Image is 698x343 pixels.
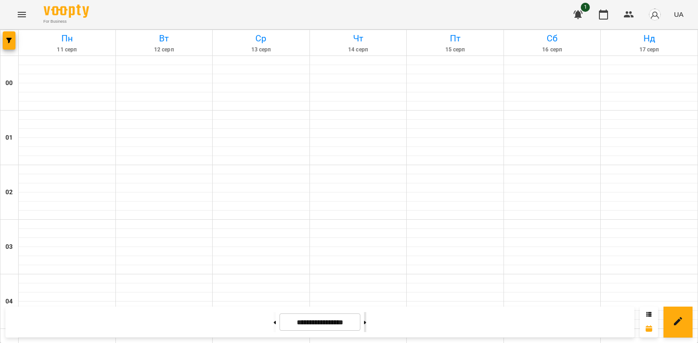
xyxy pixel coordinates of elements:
[117,31,211,45] h6: Вт
[408,45,502,54] h6: 15 серп
[5,242,13,252] h6: 03
[5,187,13,197] h6: 02
[648,8,661,21] img: avatar_s.png
[44,5,89,18] img: Voopty Logo
[5,78,13,88] h6: 00
[117,45,211,54] h6: 12 серп
[408,31,502,45] h6: Пт
[311,45,405,54] h6: 14 серп
[214,45,308,54] h6: 13 серп
[20,31,114,45] h6: Пн
[505,31,599,45] h6: Сб
[5,297,13,307] h6: 04
[602,45,696,54] h6: 17 серп
[602,31,696,45] h6: Нд
[44,19,89,25] span: For Business
[670,6,687,23] button: UA
[20,45,114,54] h6: 11 серп
[11,4,33,25] button: Menu
[674,10,683,19] span: UA
[5,133,13,143] h6: 01
[505,45,599,54] h6: 16 серп
[311,31,405,45] h6: Чт
[214,31,308,45] h6: Ср
[581,3,590,12] span: 1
